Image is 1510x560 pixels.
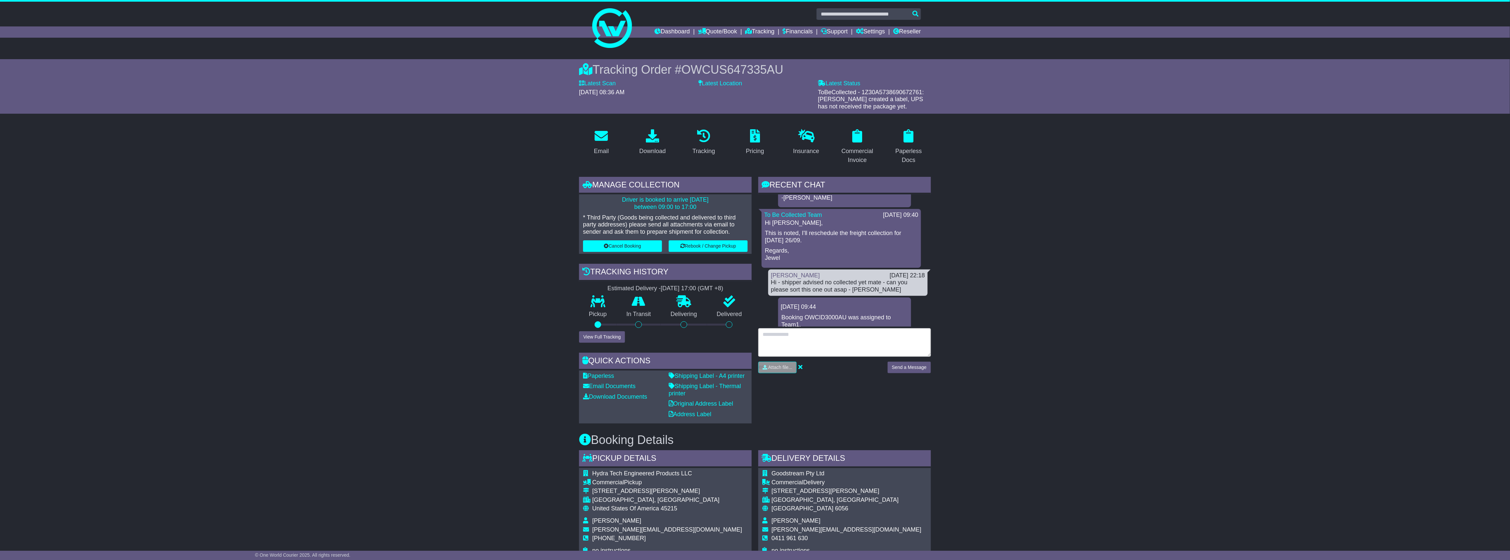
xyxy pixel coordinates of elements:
[698,26,737,38] a: Quote/Book
[579,80,616,87] label: Latest Scan
[661,285,723,292] div: [DATE] 17:00 (GMT +8)
[818,80,860,87] label: Latest Status
[888,362,931,373] button: Send a Message
[890,272,925,279] div: [DATE] 22:18
[765,247,918,261] p: Regards, Jewel
[592,526,742,533] span: [PERSON_NAME][EMAIL_ADDRESS][DOMAIN_NAME]
[669,240,748,252] button: Rebook / Change Pickup
[856,26,885,38] a: Settings
[764,212,822,218] a: To Be Collected Team
[579,264,752,282] div: Tracking history
[741,127,768,158] a: Pricing
[789,127,823,158] a: Insurance
[835,505,848,512] span: 6056
[771,272,820,279] a: [PERSON_NAME]
[765,230,918,244] p: This is noted, I'll reschedule the freight collection for [DATE] 26/09.
[772,488,921,495] div: [STREET_ADDRESS][PERSON_NAME]
[772,535,808,541] span: 0411 961 630
[592,488,742,495] div: [STREET_ADDRESS][PERSON_NAME]
[891,147,927,165] div: Paperless Docs
[772,497,921,504] div: [GEOGRAPHIC_DATA], [GEOGRAPHIC_DATA]
[781,194,908,202] p: -[PERSON_NAME]
[682,63,783,76] span: OWCUS647335AU
[707,311,752,318] p: Delivered
[821,26,848,38] a: Support
[661,311,707,318] p: Delivering
[669,411,711,418] a: Address Label
[765,220,918,227] p: Hi [PERSON_NAME],
[592,479,624,486] span: Commercial
[583,373,614,379] a: Paperless
[579,311,617,318] p: Pickup
[669,400,733,407] a: Original Address Label
[839,147,875,165] div: Commercial Invoice
[592,497,742,504] div: [GEOGRAPHIC_DATA], [GEOGRAPHIC_DATA]
[583,214,748,236] p: * Third Party (Goods being collected and delivered to third party addresses) please send all atta...
[639,147,666,156] div: Download
[592,517,641,524] span: [PERSON_NAME]
[893,26,921,38] a: Reseller
[661,505,677,512] span: 45215
[772,505,833,512] span: [GEOGRAPHIC_DATA]
[583,240,662,252] button: Cancel Booking
[592,535,646,541] span: [PHONE_NUMBER]
[592,547,631,554] span: no instructions
[771,279,925,293] div: Hi - shipper advised no collected yet mate - can you please sort this one out asap - [PERSON_NAME]
[772,479,921,486] div: Delivery
[579,89,625,96] span: [DATE] 08:36 AM
[698,80,742,87] label: Latest Location
[793,147,819,156] div: Insurance
[781,314,908,328] p: Booking OWCID3000AU was assigned to Team1.
[594,147,609,156] div: Email
[592,505,659,512] span: United States Of America
[583,383,636,389] a: Email Documents
[746,147,764,156] div: Pricing
[886,127,931,167] a: Paperless Docs
[772,517,820,524] span: [PERSON_NAME]
[617,311,661,318] p: In Transit
[758,177,931,195] div: RECENT CHAT
[592,470,692,477] span: Hydra Tech Engineered Products LLC
[669,373,745,379] a: Shipping Label - A4 printer
[579,331,625,343] button: View Full Tracking
[772,547,810,554] span: no instructions
[583,196,748,211] p: Driver is booked to arrive [DATE] between 09:00 to 17:00
[579,177,752,195] div: Manage collection
[772,526,921,533] span: [PERSON_NAME][EMAIL_ADDRESS][DOMAIN_NAME]
[835,127,880,167] a: Commercial Invoice
[592,479,742,486] div: Pickup
[579,353,752,371] div: Quick Actions
[579,433,931,447] h3: Booking Details
[583,393,647,400] a: Download Documents
[579,285,752,292] div: Estimated Delivery -
[758,450,931,468] div: Delivery Details
[883,212,918,219] div: [DATE] 09:40
[255,552,351,558] span: © One World Courier 2025. All rights reserved.
[781,303,908,311] div: [DATE] 09:44
[635,127,670,158] a: Download
[818,89,924,110] span: ToBeCollected - 1Z30A5738690672761: [PERSON_NAME] created a label, UPS has not received the packa...
[654,26,690,38] a: Dashboard
[745,26,775,38] a: Tracking
[579,62,931,77] div: Tracking Order #
[579,450,752,468] div: Pickup Details
[692,147,715,156] div: Tracking
[688,127,719,158] a: Tracking
[590,127,613,158] a: Email
[772,470,824,477] span: Goodstream Pty Ltd
[772,479,803,486] span: Commercial
[783,26,813,38] a: Financials
[669,383,741,397] a: Shipping Label - Thermal printer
